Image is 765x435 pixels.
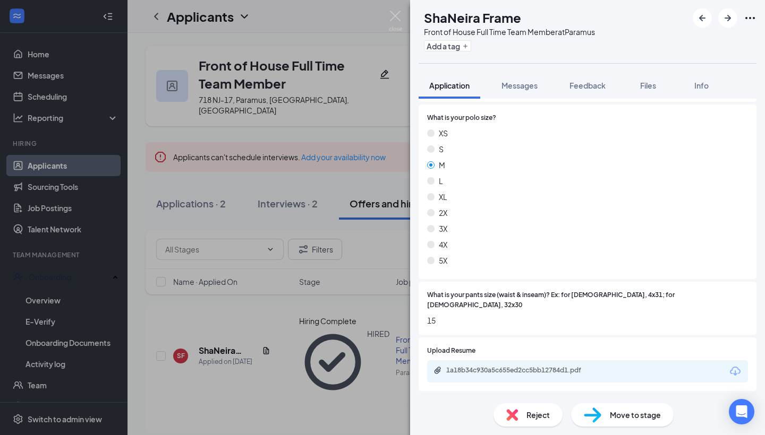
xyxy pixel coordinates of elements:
span: 3X [439,223,447,234]
svg: Download [729,365,742,378]
span: Application [429,81,470,90]
span: XS [439,127,448,139]
svg: ArrowLeftNew [696,12,709,24]
span: L [439,175,443,187]
span: Messages [501,81,538,90]
span: S [439,143,444,155]
button: ArrowRight [718,8,737,28]
svg: Plus [462,43,469,49]
span: 2X [439,207,447,219]
span: Move to stage [610,409,661,421]
svg: Paperclip [433,366,442,375]
span: XL [439,191,447,203]
div: Open Intercom Messenger [729,399,754,424]
span: Upload Resume [427,346,475,356]
div: 1a18b34c930a5c655ed2cc5bb12784d1.pdf [446,366,595,375]
span: 15 [427,315,748,326]
button: PlusAdd a tag [424,40,471,51]
span: Feedback [569,81,606,90]
h1: ShaNeira Frame [424,8,521,27]
span: What is your pants size (waist & inseam)? Ex: for [DEMOGRAPHIC_DATA], 4x31; for [DEMOGRAPHIC_DATA... [427,290,748,310]
a: Paperclip1a18b34c930a5c655ed2cc5bb12784d1.pdf [433,366,606,376]
span: M [439,159,445,171]
span: 5X [439,255,447,266]
span: Reject [526,409,550,421]
svg: Ellipses [744,12,756,24]
button: ArrowLeftNew [693,8,712,28]
span: What is your polo size? [427,113,496,123]
span: 4X [439,239,447,250]
svg: ArrowRight [721,12,734,24]
span: Files [640,81,656,90]
div: Front of House Full Time Team Member at Paramus [424,27,595,37]
span: Info [694,81,709,90]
